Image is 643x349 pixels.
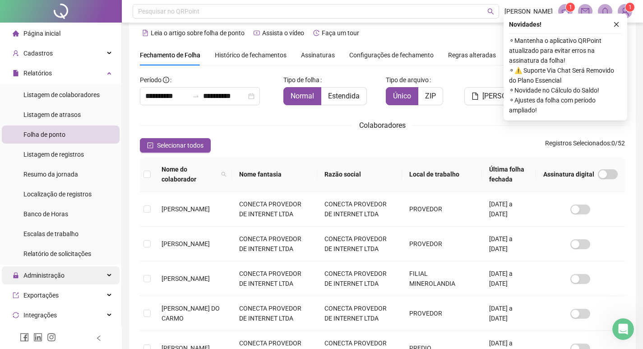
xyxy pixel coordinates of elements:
span: 1 [629,4,632,10]
span: Integrações [23,312,57,319]
td: PROVEDOR [402,227,482,261]
th: Local de trabalho [402,157,482,192]
span: [PERSON_NAME] [162,275,210,282]
span: sync [13,312,19,318]
span: Cadastros [23,50,53,57]
span: linkedin [33,333,42,342]
td: FILIAL MINEROLANDIA [402,261,482,296]
span: Histórico de fechamentos [215,51,287,59]
span: ⚬ ⚠️ Suporte Via Chat Será Removido do Plano Essencial [509,65,622,85]
span: search [219,163,228,186]
span: user-add [13,50,19,56]
span: : 0 / 52 [545,138,625,153]
span: Listagem de registros [23,151,84,158]
span: Estendida [328,92,360,100]
span: youtube [254,30,260,36]
span: facebook [20,333,29,342]
span: Selecionar todos [157,140,204,150]
span: Escalas de trabalho [23,230,79,237]
span: ⚬ Novidade no Cálculo do Saldo! [509,85,622,95]
th: Razão social [317,157,402,192]
span: lock [13,272,19,279]
span: notification [561,7,569,15]
span: Administração [23,272,65,279]
span: Leia o artigo sobre folha de ponto [151,29,245,37]
td: [DATE] a [DATE] [482,192,536,227]
span: close [613,21,620,28]
span: Página inicial [23,30,60,37]
span: home [13,30,19,37]
span: history [313,30,319,36]
span: file-text [142,30,148,36]
span: 1 [569,4,572,10]
span: Assinatura digital [543,169,594,179]
span: Resumo da jornada [23,171,78,178]
span: Regras alteradas [448,52,496,58]
span: ⚬ Mantenha o aplicativo QRPoint atualizado para evitar erros na assinatura da folha! [509,36,622,65]
td: CONECTA PROVEDOR DE INTERNET LTDA [232,227,317,261]
span: Registros Selecionados [545,140,610,147]
img: 69544 [618,5,632,18]
span: swap-right [192,93,199,100]
span: mail [581,7,589,15]
span: Folha de ponto [23,131,65,138]
span: [PERSON_NAME] [482,91,537,102]
td: CONECTA PROVEDOR DE INTERNET LTDA [232,261,317,296]
span: Faça um tour [322,29,359,37]
td: CONECTA PROVEDOR DE INTERNET LTDA [317,261,402,296]
span: [PERSON_NAME] [162,240,210,247]
span: Listagem de colaboradores [23,91,100,98]
span: Tipo de arquivo [386,75,429,85]
th: Última folha fechada [482,157,536,192]
span: Assista o vídeo [262,29,304,37]
td: CONECTA PROVEDOR DE INTERNET LTDA [317,227,402,261]
span: Fechamento de Folha [140,51,200,59]
span: Colaboradores [359,121,406,130]
span: [PERSON_NAME] DO CARMO [162,305,220,322]
span: Banco de Horas [23,210,68,218]
td: CONECTA PROVEDOR DE INTERNET LTDA [317,192,402,227]
td: PROVEDOR [402,296,482,331]
span: check-square [147,142,153,149]
span: ZIP [425,92,436,100]
span: Assinaturas [301,52,335,58]
span: Único [393,92,411,100]
span: Novidades ! [509,19,541,29]
td: PROVEDOR [402,192,482,227]
td: [DATE] a [DATE] [482,296,536,331]
span: Exportações [23,292,59,299]
span: left [96,335,102,341]
span: Relatórios [23,70,52,77]
span: [PERSON_NAME] [162,205,210,213]
th: Nome fantasia [232,157,317,192]
span: file [13,70,19,76]
td: CONECTA PROVEDOR DE INTERNET LTDA [232,296,317,331]
span: bell [601,7,609,15]
button: Selecionar todos [140,138,211,153]
td: [DATE] a [DATE] [482,227,536,261]
td: [DATE] a [DATE] [482,261,536,296]
span: info-circle [163,77,169,83]
span: file [472,93,479,100]
td: CONECTA PROVEDOR DE INTERNET LTDA [232,192,317,227]
sup: 1 [566,3,575,12]
span: Tipo de folha [283,75,319,85]
span: search [221,172,227,177]
iframe: Intercom live chat [612,318,634,340]
span: Configurações de fechamento [349,52,434,58]
span: export [13,292,19,298]
span: instagram [47,333,56,342]
span: to [192,93,199,100]
span: Localização de registros [23,191,92,198]
span: ⚬ Ajustes da folha com período ampliado! [509,95,622,115]
span: search [487,8,494,15]
span: Relatório de solicitações [23,250,91,257]
td: CONECTA PROVEDOR DE INTERNET LTDA [317,296,402,331]
sup: Atualize o seu contato no menu Meus Dados [625,3,634,12]
span: Nome do colaborador [162,164,217,184]
span: [PERSON_NAME] [504,6,553,16]
span: Período [140,76,162,84]
span: Listagem de atrasos [23,111,81,118]
span: Normal [291,92,314,100]
button: [PERSON_NAME] [464,87,544,105]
